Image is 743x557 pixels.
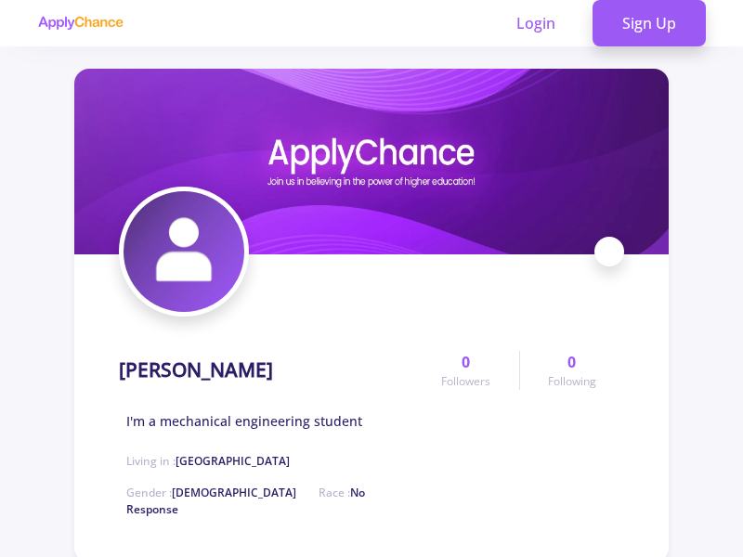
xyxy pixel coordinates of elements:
a: 0Following [519,351,624,390]
span: No Response [126,485,365,517]
span: 0 [567,351,576,373]
span: [DEMOGRAPHIC_DATA] [172,485,296,500]
a: 0Followers [413,351,518,390]
img: Ebrahim Azarangavatar [124,191,244,312]
span: Race : [126,485,365,517]
span: 0 [462,351,470,373]
img: Ebrahim Azarangcover image [74,69,669,254]
span: Gender : [126,485,296,500]
span: Following [548,373,596,390]
h1: [PERSON_NAME] [119,358,273,382]
span: Followers [441,373,490,390]
span: Living in : [126,453,290,469]
span: [GEOGRAPHIC_DATA] [176,453,290,469]
span: I'm a mechanical engineering student [126,411,362,431]
img: applychance logo text only [37,16,124,31]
